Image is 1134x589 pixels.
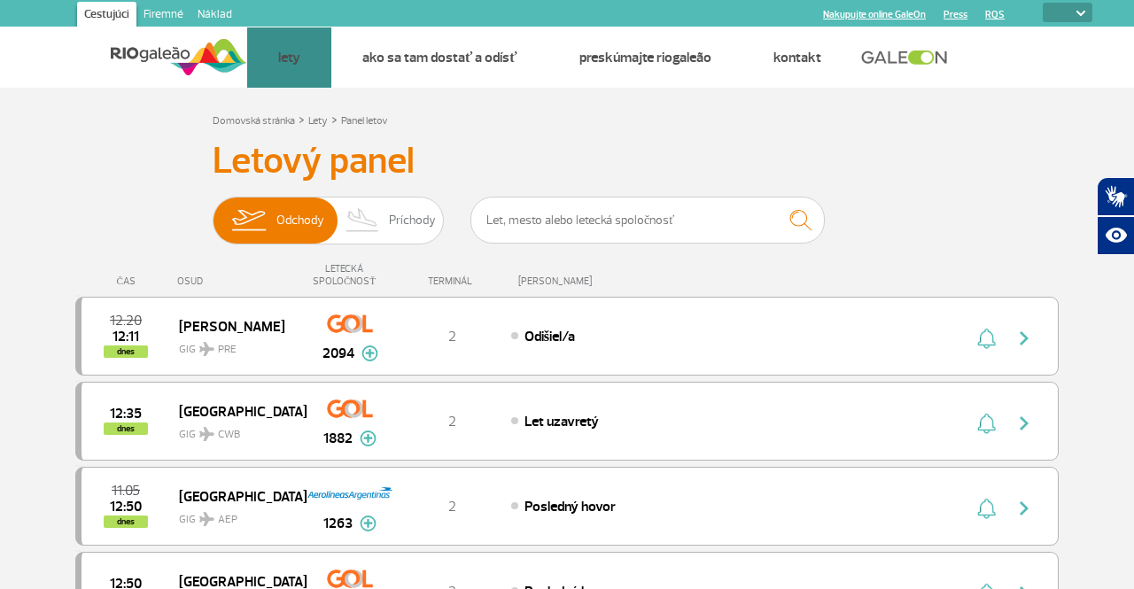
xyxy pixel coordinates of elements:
img: sino-painel-voo.svg [977,498,996,519]
font: 12:11 [113,328,139,345]
a: Preskúmajte RIOgaleão [579,49,711,66]
img: pristávacia plocha slidera [337,198,389,244]
font: Firemné [144,7,183,21]
font: dnes [117,515,135,527]
font: GIG [179,513,196,526]
font: [PERSON_NAME] [179,318,285,336]
font: Odišiel/a [524,328,575,345]
font: 2 [448,413,456,430]
img: destiny_airplane.svg [199,342,214,356]
font: [PERSON_NAME] [518,275,592,287]
div: Doplnok pre prístupnosť Hand Talk. [1097,177,1134,255]
span: 27. 9. 2025 12:35:00 [110,407,142,420]
span: 27. 9. 2025 12:50:00 [110,500,142,513]
font: 1263 [323,515,353,532]
img: sliderboarding [221,198,276,244]
img: sino-painel-voo.svg [977,413,996,434]
font: > [331,109,338,129]
font: 2 [448,328,456,345]
img: sino-painel-voo.svg [977,328,996,349]
img: mais-info-painel-voo.svg [361,345,378,361]
font: 11:05 [112,482,140,500]
font: Príchody [389,213,436,228]
button: Otvorený prekladač posunkovej reči. [1097,177,1134,216]
a: Domovská stránka [213,114,295,128]
a: Lety [278,49,300,66]
a: Cestujúci [77,2,136,30]
img: seta-direita-painel-voo.svg [1014,498,1035,519]
font: 12:50 [110,498,142,515]
img: seta-direita-painel-voo.svg [1014,413,1035,434]
font: CWB [218,428,240,441]
input: Let, mesto alebo letecká spoločnosť [470,197,825,244]
font: LETECKÁ SPOLOČNOSŤ [313,262,376,286]
font: 12:35 [110,405,142,422]
span: 27. 9. 2025 12:11:13 [113,330,139,343]
a: Lety [308,114,328,128]
font: Cestujúci [84,7,129,21]
button: Otvorte pomocné zdroje. [1097,216,1134,255]
a: Kontakt [773,49,821,66]
font: 12:20 [110,312,142,329]
a: Press [944,9,967,20]
font: GIG [179,343,196,356]
span: 27. 9. 2025 12:20:00 [110,314,142,327]
font: dnes [117,345,135,357]
font: [GEOGRAPHIC_DATA] [179,403,307,421]
font: Posledný hovor [524,498,616,515]
font: 2094 [322,345,354,362]
font: Náklad [198,7,232,21]
font: TERMINÁL [428,275,472,287]
font: dnes [117,422,135,434]
font: 2 [448,498,456,515]
img: seta-direita-painel-voo.svg [1014,328,1035,349]
a: RQS [985,9,1005,20]
font: 1882 [323,430,353,447]
img: destiny_airplane.svg [199,427,214,441]
font: ČAS [117,275,136,287]
span: 27. 9. 2025 11:05:00 [112,484,140,497]
a: Firemné [136,2,190,30]
font: Let uzavretý [524,413,599,430]
a: Náklad [190,2,239,30]
font: PRE [218,343,237,356]
img: mais-info-painel-voo.svg [360,515,377,531]
font: AEP [218,513,237,526]
font: Letový panel [213,137,415,184]
font: Odchody [276,213,324,228]
a: Ako sa tam dostať a odísť [362,49,517,66]
a: Panel letov [341,114,388,128]
img: mais-info-painel-voo.svg [360,430,377,446]
font: > [299,109,305,129]
font: OSUD [177,275,203,287]
img: destiny_airplane.svg [199,512,214,526]
a: Nakupujte online GaleOn [823,9,926,20]
font: GIG [179,428,196,441]
font: [GEOGRAPHIC_DATA] [179,488,307,506]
